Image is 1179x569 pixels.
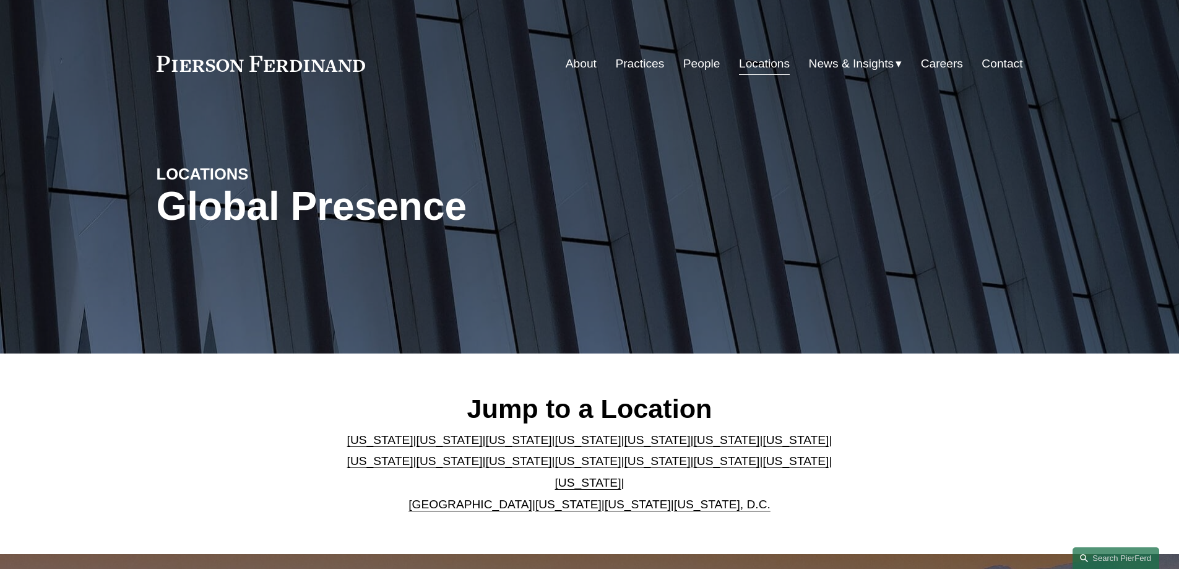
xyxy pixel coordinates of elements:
[408,498,532,511] a: [GEOGRAPHIC_DATA]
[693,433,759,446] a: [US_STATE]
[486,454,552,467] a: [US_STATE]
[337,430,842,515] p: | | | | | | | | | | | | | | | | | |
[337,393,842,425] h2: Jump to a Location
[809,53,894,75] span: News & Insights
[693,454,759,467] a: [US_STATE]
[555,433,621,446] a: [US_STATE]
[1073,547,1159,569] a: Search this site
[486,433,552,446] a: [US_STATE]
[555,454,621,467] a: [US_STATE]
[347,433,413,446] a: [US_STATE]
[417,433,483,446] a: [US_STATE]
[624,454,690,467] a: [US_STATE]
[566,52,597,76] a: About
[605,498,671,511] a: [US_STATE]
[683,52,720,76] a: People
[762,454,829,467] a: [US_STATE]
[157,164,373,184] h4: LOCATIONS
[347,454,413,467] a: [US_STATE]
[739,52,790,76] a: Locations
[762,433,829,446] a: [US_STATE]
[615,52,664,76] a: Practices
[555,476,621,489] a: [US_STATE]
[417,454,483,467] a: [US_STATE]
[809,52,902,76] a: folder dropdown
[624,433,690,446] a: [US_STATE]
[535,498,602,511] a: [US_STATE]
[157,184,734,229] h1: Global Presence
[982,52,1022,76] a: Contact
[674,498,771,511] a: [US_STATE], D.C.
[921,52,963,76] a: Careers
